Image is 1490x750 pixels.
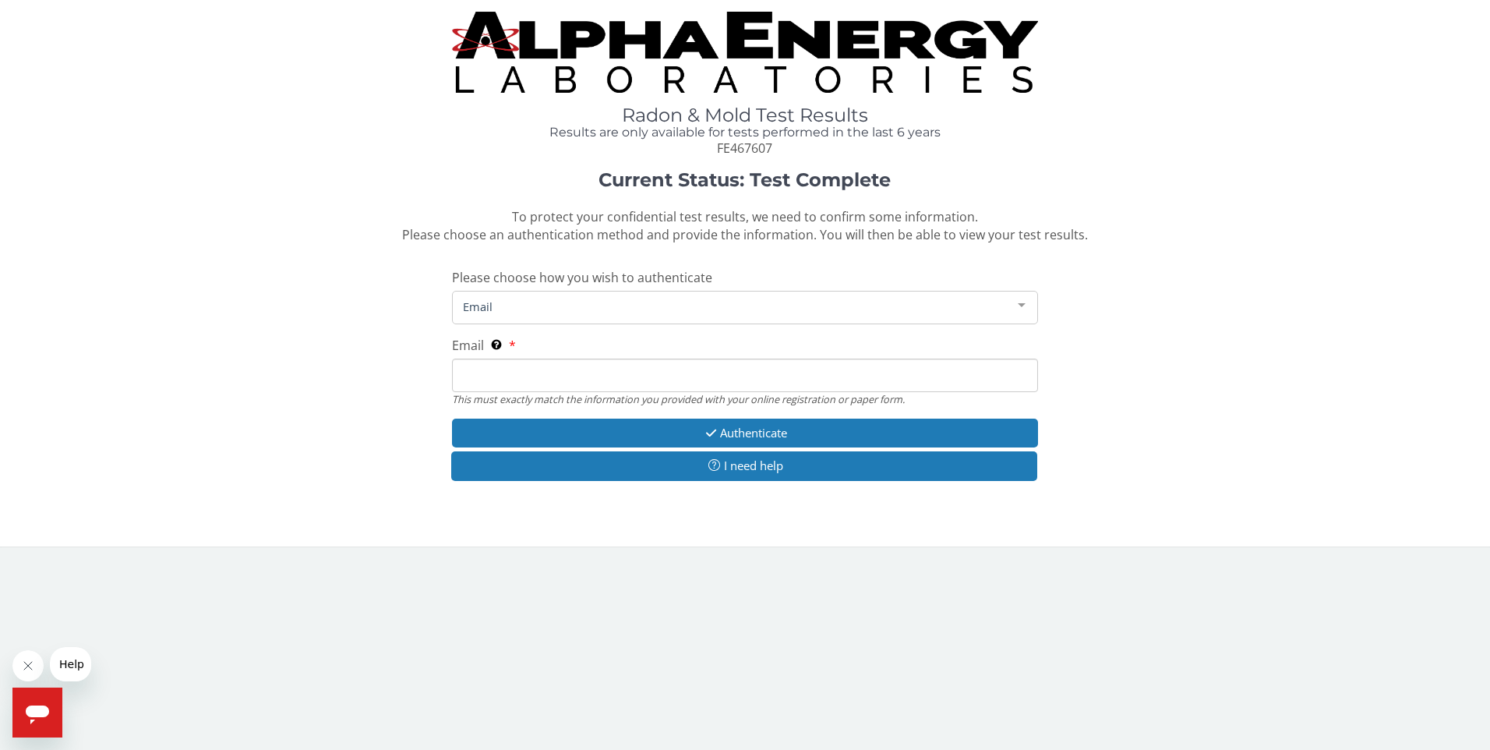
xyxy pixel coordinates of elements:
span: To protect your confidential test results, we need to confirm some information. Please choose an ... [402,208,1088,243]
div: This must exactly match the information you provided with your online registration or paper form. [452,392,1039,406]
span: FE467607 [717,140,772,157]
span: Please choose how you wish to authenticate [452,269,712,286]
h1: Radon & Mold Test Results [452,105,1039,126]
img: TightCrop.jpg [452,12,1039,93]
button: Authenticate [452,419,1039,448]
iframe: Button to launch messaging window [12,688,62,738]
h4: Results are only available for tests performed in the last 6 years [452,126,1039,140]
iframe: Message from company [50,647,91,681]
span: Email [452,337,484,354]
span: Email [459,298,1007,315]
iframe: Close message [12,650,44,681]
button: I need help [451,451,1038,480]
strong: Current Status: Test Complete [598,168,891,191]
